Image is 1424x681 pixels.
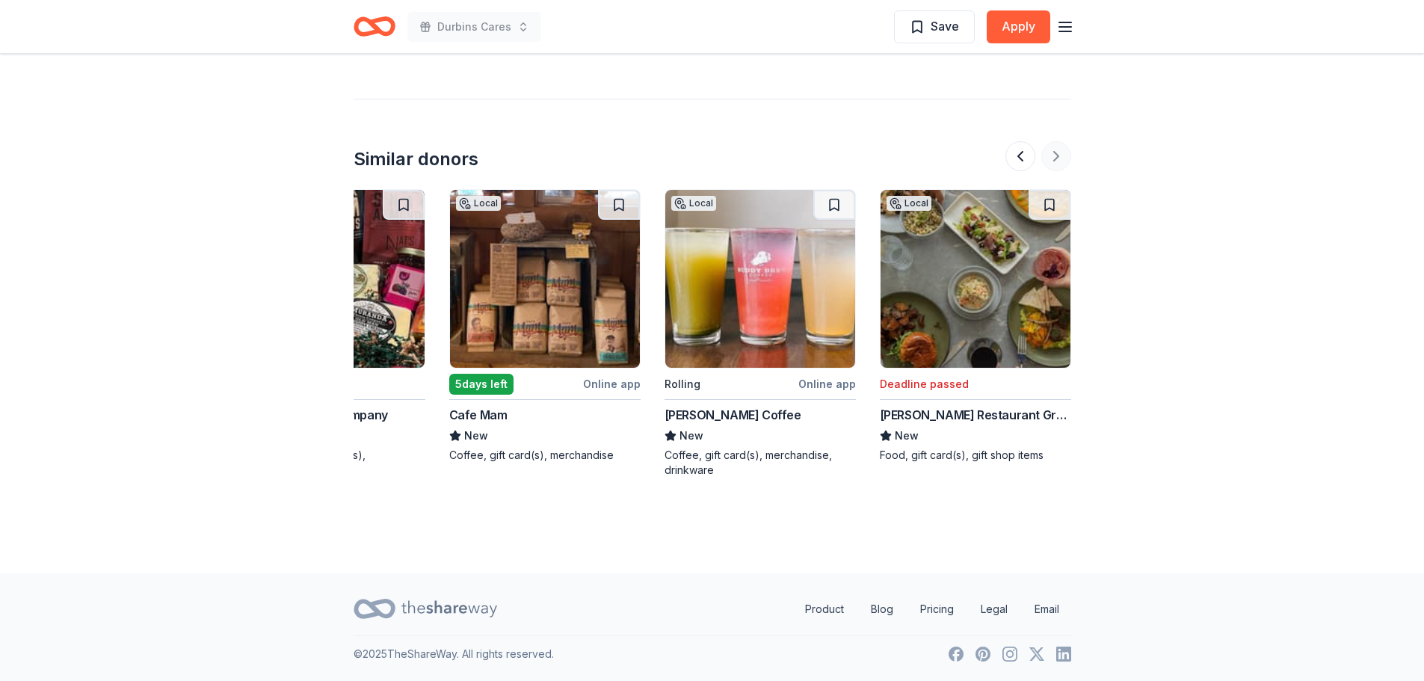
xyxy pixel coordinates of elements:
div: Local [456,196,501,211]
a: Image for Justin Thompson Restaurant GroupLocalDeadline passed[PERSON_NAME] Restaurant GroupNewFo... [880,189,1071,463]
p: © 2025 TheShareWay. All rights reserved. [354,645,554,663]
button: Apply [987,10,1050,43]
a: Home [354,9,395,44]
span: Durbins Cares [437,18,511,36]
div: Cafe Mam [449,406,508,424]
a: Image for Cafe MamLocal5days leftOnline appCafe MamNewCoffee, gift card(s), merchandise [449,189,641,463]
div: [PERSON_NAME] Coffee [665,406,801,424]
button: Save [894,10,975,43]
span: New [895,427,919,445]
div: Similar donors [354,147,478,171]
span: Save [931,16,959,36]
div: Local [671,196,716,211]
a: Blog [859,594,905,624]
a: Image for Buddy Brew CoffeeLocalRollingOnline app[PERSON_NAME] CoffeeNewCoffee, gift card(s), mer... [665,189,856,478]
div: Coffee, gift card(s), merchandise [449,448,641,463]
span: New [679,427,703,445]
div: Local [887,196,931,211]
div: Coffee, gift card(s), merchandise, drinkware [665,448,856,478]
a: Legal [969,594,1020,624]
div: Online app [583,375,641,393]
span: New [464,427,488,445]
a: Email [1023,594,1071,624]
div: Online app [798,375,856,393]
nav: quick links [793,594,1071,624]
div: 5 days left [449,374,514,395]
div: [PERSON_NAME] Restaurant Group [880,406,1071,424]
a: Pricing [908,594,966,624]
img: Image for Justin Thompson Restaurant Group [881,190,1070,368]
a: Product [793,594,856,624]
button: Durbins Cares [407,12,541,42]
div: Food, gift card(s), gift shop items [880,448,1071,463]
img: Image for Buddy Brew Coffee [665,190,855,368]
div: Rolling [665,375,700,393]
div: Deadline passed [880,375,969,393]
img: Image for Cafe Mam [450,190,640,368]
